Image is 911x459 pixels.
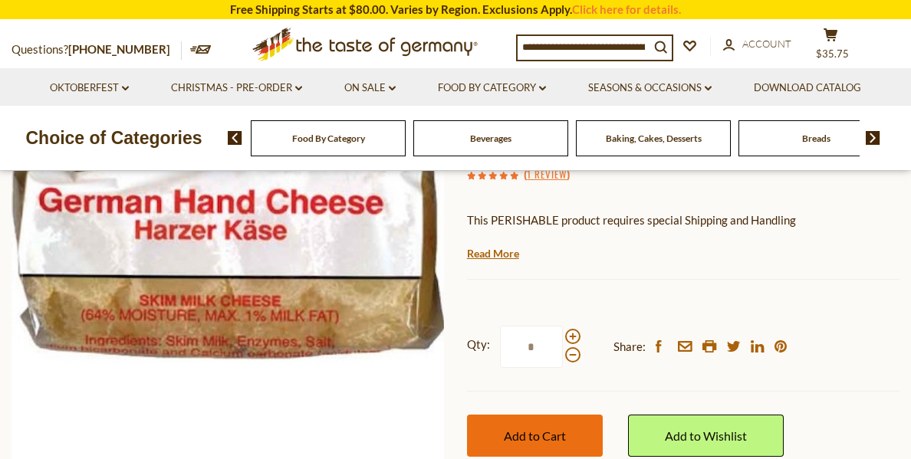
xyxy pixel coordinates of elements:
[50,80,129,97] a: Oktoberfest
[524,166,570,182] span: ( )
[807,28,853,66] button: $35.75
[500,326,563,368] input: Qty:
[802,133,830,144] a: Breads
[628,415,784,457] a: Add to Wishlist
[344,80,396,97] a: On Sale
[742,38,791,50] span: Account
[754,80,861,97] a: Download Catalog
[467,246,519,261] a: Read More
[572,2,681,16] a: Click here for details.
[527,166,567,183] a: 1 Review
[481,241,899,261] li: We will ship this product in heat-protective packaging and ice.
[12,40,182,60] p: Questions?
[504,428,566,443] span: Add to Cart
[292,133,365,144] a: Food By Category
[171,80,302,97] a: Christmas - PRE-ORDER
[228,131,242,145] img: previous arrow
[438,80,546,97] a: Food By Category
[467,415,603,457] button: Add to Cart
[816,48,849,60] span: $35.75
[606,133,702,144] a: Baking, Cakes, Desserts
[723,36,791,53] a: Account
[866,131,880,145] img: next arrow
[588,80,712,97] a: Seasons & Occasions
[68,42,170,56] a: [PHONE_NUMBER]
[467,335,490,354] strong: Qty:
[613,337,646,356] span: Share:
[467,211,899,230] p: This PERISHABLE product requires special Shipping and Handling
[470,133,511,144] a: Beverages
